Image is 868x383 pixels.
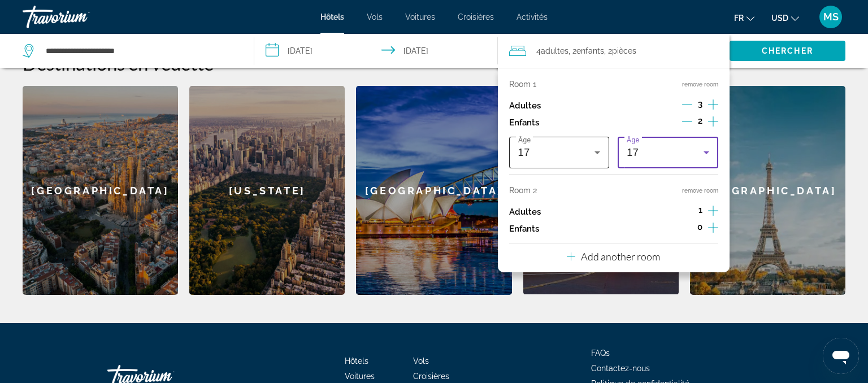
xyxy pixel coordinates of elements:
[682,81,718,88] button: remove room
[708,114,718,131] button: Increment children
[682,116,692,129] button: Decrement children
[405,12,435,21] a: Voitures
[690,86,845,295] a: Paris[GEOGRAPHIC_DATA]
[708,97,718,114] button: Increment adults
[730,41,845,61] button: Search
[518,137,531,144] span: Âge
[536,43,568,59] span: 4
[698,206,702,215] span: 1
[690,86,845,295] div: [GEOGRAPHIC_DATA]
[771,10,799,26] button: Change currency
[509,80,536,89] p: Room 1
[413,372,449,381] a: Croisières
[697,223,702,232] span: 0
[189,86,345,295] div: [US_STATE]
[509,186,537,195] p: Room 2
[567,243,660,267] button: Add another room
[762,46,813,55] span: Chercher
[816,5,845,29] button: User Menu
[823,11,839,23] span: MS
[345,356,368,365] a: Hôtels
[576,46,604,55] span: Enfants
[23,2,136,32] a: Travorium
[413,356,429,365] a: Vols
[254,34,497,68] button: Select check in and out date
[23,86,178,295] a: Barcelona[GEOGRAPHIC_DATA]
[698,99,702,108] span: 3
[45,42,237,59] input: Search hotel destination
[517,12,548,21] a: Activités
[518,147,530,158] span: 17
[189,86,345,295] a: New York[US_STATE]
[823,338,859,374] iframe: Bouton de lancement de la fenêtre de messagerie
[581,250,660,263] p: Add another room
[320,12,344,21] a: Hôtels
[509,207,541,217] p: Adultes
[708,220,718,237] button: Increment children
[682,99,692,112] button: Decrement adults
[604,43,636,59] span: , 2
[541,46,568,55] span: Adultes
[627,147,639,158] span: 17
[708,203,718,220] button: Increment adults
[509,118,539,128] p: Enfants
[23,86,178,295] div: [GEOGRAPHIC_DATA]
[568,43,604,59] span: , 2
[509,101,541,111] p: Adultes
[682,187,718,194] button: remove room
[458,12,494,21] a: Croisières
[367,12,383,21] a: Vols
[356,86,511,295] a: Sydney[GEOGRAPHIC_DATA]
[683,205,693,219] button: Decrement adults
[612,46,636,55] span: pièces
[356,86,511,295] div: [GEOGRAPHIC_DATA]
[498,34,730,68] button: Travelers: 4 adults, 2 children
[627,137,639,144] span: Âge
[734,10,754,26] button: Change language
[509,224,539,234] p: Enfants
[682,222,692,236] button: Decrement children
[771,14,788,23] span: USD
[345,372,375,381] a: Voitures
[591,364,650,373] a: Contactez-nous
[734,14,744,23] span: fr
[698,116,702,125] span: 2
[591,349,610,358] a: FAQs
